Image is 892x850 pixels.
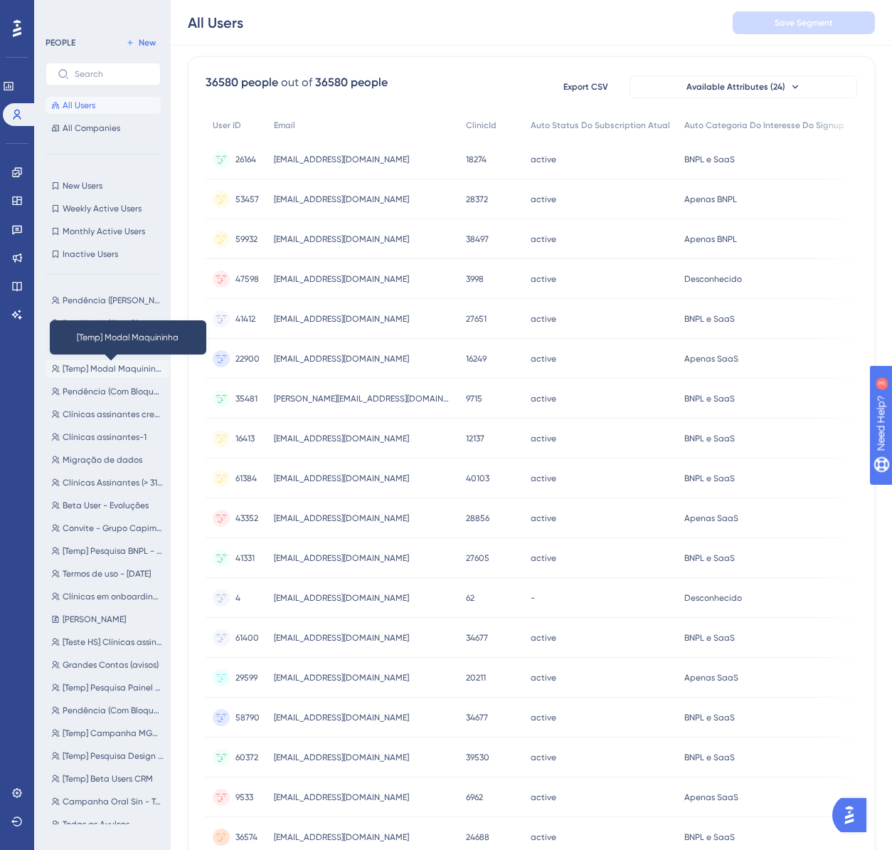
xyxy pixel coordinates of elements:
span: Clínicas em onboarding com interesse somente em SaaS [63,591,164,602]
button: Migração de dados [46,451,169,468]
span: Save Segment [775,17,833,28]
span: active [531,672,556,683]
div: out of [281,74,312,91]
span: Need Help? [33,4,89,21]
button: Clínicas Assinantes (> 31 [PERSON_NAME]) [46,474,169,491]
span: New [139,37,156,48]
span: Inactive Users [63,248,118,260]
span: active [531,513,556,524]
span: 16249 [466,353,487,364]
span: 24688 [466,831,489,843]
span: Apenas SaaS [684,672,738,683]
span: [EMAIL_ADDRESS][DOMAIN_NAME] [274,433,409,444]
span: [EMAIL_ADDRESS][DOMAIN_NAME] [274,592,409,604]
span: BNPL e SaaS [684,154,735,165]
button: Teste | Fluxo Único BNPL [46,337,169,355]
span: Email [274,120,295,131]
span: [EMAIL_ADDRESS][DOMAIN_NAME] [274,513,409,524]
span: Pendência ([PERSON_NAME])(I) [63,295,164,306]
span: - [531,592,535,604]
span: active [531,194,556,205]
span: 34677 [466,632,488,644]
button: [Temp] Campanha MGM (Mai/[DATE]) [46,725,169,742]
span: BNPL e SaaS [684,712,735,723]
span: 6962 [466,792,483,803]
span: [Temp] Pesquisa Design Produto [63,750,164,762]
span: 60372 [235,752,258,763]
button: Clínicas em onboarding com interesse somente em SaaS [46,588,169,605]
span: [EMAIL_ADDRESS][DOMAIN_NAME] [274,234,409,245]
span: BNPL e SaaS [684,433,735,444]
span: Desconhecido [684,592,742,604]
iframe: UserGuiding AI Assistant Launcher [832,794,875,836]
span: [EMAIL_ADDRESS][DOMAIN_NAME] [274,632,409,644]
span: ClinicId [466,120,497,131]
span: Grandes Contas (avisos) [63,659,159,671]
span: [EMAIL_ADDRESS][DOMAIN_NAME] [274,552,409,564]
span: Pendência (Com Bloqueio) (III) [63,386,164,397]
button: Pendência (Com Bloqueio) (I) [46,702,169,719]
span: active [531,313,556,325]
span: [PERSON_NAME][EMAIL_ADDRESS][DOMAIN_NAME] [274,393,452,404]
span: BNPL e SaaS [684,552,735,564]
span: Beta User - Evoluções [63,500,149,511]
div: 3 [99,7,103,19]
button: Weekly Active Users [46,200,161,217]
span: [Temp] Campanha MGM (Mai/[DATE]) [63,728,164,739]
button: Pendência ([PERSON_NAME])(I) [46,292,169,309]
span: [Temp] Pesquisa Painel de Vendas [63,682,164,693]
span: 27651 [466,313,487,325]
span: 59932 [235,234,257,245]
span: active [531,831,556,843]
span: 28856 [466,513,489,524]
span: 22900 [235,353,260,364]
span: Todas as Avulsas [63,819,129,830]
span: Monthly Active Users [63,226,145,237]
button: [Temp] Pesquisa Painel de Vendas [46,679,169,696]
button: Inactive Users [46,246,161,263]
span: [Temp] Pesquisa BNPL - [DATE] [63,545,164,557]
span: active [531,234,556,245]
span: Available Attributes (24) [686,81,785,93]
span: 35481 [235,393,257,404]
span: 36574 [235,831,257,843]
span: [Temp] Modal Maquininha [63,363,164,374]
span: BNPL e SaaS [684,313,735,325]
button: Convite - Grupo Capim [PERSON_NAME] [46,520,169,537]
button: Monthly Active Users [46,223,161,240]
button: Pendência (Com Bloqueio) (III) [46,383,169,400]
div: 36580 people [206,74,278,91]
span: active [531,752,556,763]
button: All Users [46,97,161,114]
span: [EMAIL_ADDRESS][DOMAIN_NAME] [274,792,409,803]
span: 27605 [466,552,489,564]
span: Clínicas Assinantes (> 31 [PERSON_NAME]) [63,477,164,488]
button: Clínicas assinantes credenciadas [46,406,169,423]
span: 43352 [235,513,258,524]
span: Pendência (Com Bloqueio) (I) [63,705,164,716]
div: PEOPLE [46,37,75,48]
span: [EMAIL_ADDRESS][DOMAIN_NAME] [274,712,409,723]
span: 53457 [235,194,259,205]
span: active [531,552,556,564]
span: 62 [466,592,474,604]
button: New Users [46,177,161,194]
span: 28372 [466,194,488,205]
span: active [531,792,556,803]
span: [EMAIL_ADDRESS][DOMAIN_NAME] [274,154,409,165]
span: BNPL e SaaS [684,393,735,404]
span: Auto Status Do Subscription Atual [531,120,670,131]
span: 29599 [235,672,257,683]
span: BNPL e SaaS [684,632,735,644]
span: BNPL e SaaS [684,752,735,763]
span: 4 [235,592,240,604]
span: [EMAIL_ADDRESS][DOMAIN_NAME] [274,752,409,763]
span: active [531,433,556,444]
span: Campanha Oral Sin - Take rate (maio e junho 025) [63,796,164,807]
span: Auto Categoria Do Interesse Do Signup [684,120,844,131]
button: Todas as Avulsas [46,816,169,833]
span: [Temp] Beta Users CRM [63,773,153,785]
div: 36580 people [315,74,388,91]
span: Weekly Active Users [63,203,142,214]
